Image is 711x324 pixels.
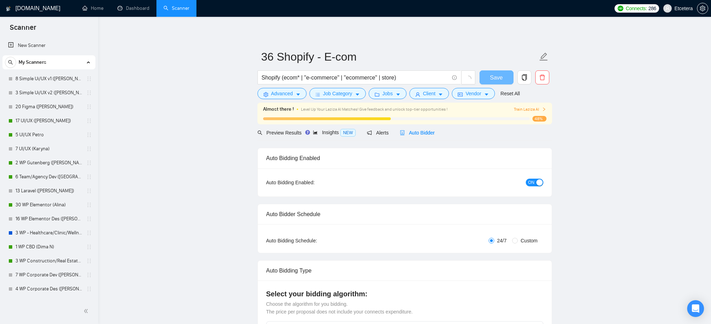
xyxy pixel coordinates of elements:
span: bars [315,92,320,97]
span: holder [86,104,92,110]
a: 30 WP Elementor (Alina) [15,198,82,212]
span: search [5,60,16,65]
img: upwork-logo.png [618,6,623,11]
a: 17 UI/UX ([PERSON_NAME]) [15,114,82,128]
div: Auto Bidding Enabled [266,148,543,168]
div: Auto Bidding Type [266,261,543,281]
span: holder [86,160,92,166]
a: 5 UI/UX Petro [15,128,82,142]
span: caret-down [396,92,401,97]
span: holder [86,258,92,264]
a: 6 Team/Agency Dev ([GEOGRAPHIC_DATA]) [15,170,82,184]
h4: Select your bidding algorithm: [266,289,543,299]
a: 20 Figma ([PERSON_NAME]) [15,100,82,114]
a: setting [697,6,708,11]
span: Save [490,73,503,82]
span: folder [375,92,380,97]
span: holder [86,118,92,124]
a: 1 WP CBD (Dima N) [15,240,82,254]
a: 8 Simple Ui/UX v1 ([PERSON_NAME]) [15,72,82,86]
button: search [5,57,16,68]
span: holder [86,76,92,82]
span: Choose the algorithm for you bidding. The price per proposal does not include your connects expen... [266,301,413,315]
span: holder [86,90,92,96]
span: 286 [648,5,656,12]
li: New Scanner [2,39,95,53]
span: area-chart [313,130,318,135]
a: homeHome [82,5,103,11]
a: 13 Laravel ([PERSON_NAME]) [15,184,82,198]
span: Scanner [4,22,42,37]
a: 3 Simple Ui/UX v2 ([PERSON_NAME]) [15,86,82,100]
span: Jobs [382,90,393,97]
span: search [257,130,262,135]
input: Scanner name... [261,48,538,66]
button: Save [479,70,514,84]
a: 7 UI/UX (Karyna) [15,142,82,156]
span: NEW [340,129,356,137]
span: caret-down [355,92,360,97]
span: holder [86,174,92,180]
span: holder [86,216,92,222]
span: caret-down [484,92,489,97]
span: delete [536,74,549,81]
span: double-left [83,308,90,315]
a: 7 WP Corporate Dev ([PERSON_NAME] B) [15,268,82,282]
a: 2 WP Gutenberg ([PERSON_NAME] Br) [15,156,82,170]
span: Auto Bidder [400,130,435,136]
span: Client [423,90,436,97]
button: delete [535,70,549,84]
div: Auto Bidding Schedule: [266,237,358,244]
input: Search Freelance Jobs... [262,73,449,82]
span: holder [86,230,92,236]
span: Custom [518,237,540,244]
button: Train Laziza AI [514,106,546,113]
span: idcard [458,92,463,97]
span: loading [465,76,471,82]
div: Auto Bidding Enabled: [266,179,358,186]
span: My Scanners [19,55,46,69]
button: copy [517,70,531,84]
a: searchScanner [163,5,189,11]
span: holder [86,244,92,250]
span: Preview Results [257,130,302,136]
span: 48% [532,116,546,122]
span: holder [86,272,92,278]
div: Auto Bidder Schedule [266,204,543,224]
span: user [665,6,670,11]
a: 3 WP Construction/Real Estate Website Development ([PERSON_NAME] B) [15,254,82,268]
span: Connects: [626,5,647,12]
div: Open Intercom Messenger [687,300,704,317]
span: holder [86,286,92,292]
span: copy [518,74,531,81]
span: robot [400,130,405,135]
span: ON [528,179,535,186]
span: Insights [313,130,356,135]
span: Vendor [465,90,481,97]
span: holder [86,146,92,152]
a: 16 WP Elementor Des ([PERSON_NAME]) [15,212,82,226]
span: Job Category [323,90,352,97]
span: Level Up Your Laziza AI Matches! Give feedback and unlock top-tier opportunities ! [301,107,448,112]
span: holder [86,188,92,194]
span: holder [86,132,92,138]
a: New Scanner [8,39,90,53]
a: 3 WP - Healthcare/Clinic/Wellness/Beauty (Dima N) [15,226,82,240]
span: user [415,92,420,97]
span: caret-down [438,92,443,97]
a: 7 WP E-commerce Development ([PERSON_NAME] B) [15,296,82,310]
span: Advanced [271,90,293,97]
span: Alerts [367,130,389,136]
span: info-circle [452,75,457,80]
span: right [542,107,546,111]
button: setting [697,3,708,14]
span: caret-down [296,92,301,97]
a: dashboardDashboard [118,5,149,11]
span: notification [367,130,372,135]
a: Reset All [501,90,520,97]
span: setting [263,92,268,97]
button: settingAdvancedcaret-down [257,88,307,99]
div: Tooltip anchor [304,129,311,136]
